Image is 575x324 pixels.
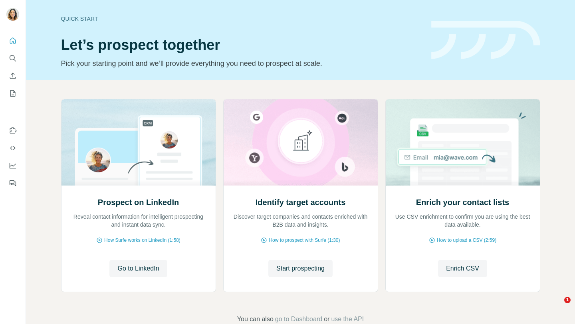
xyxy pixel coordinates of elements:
div: Quick start [61,15,422,23]
button: Use Surfe API [6,141,19,155]
h2: Identify target accounts [256,197,346,208]
button: Go to LinkedIn [109,260,167,277]
img: Identify target accounts [223,99,378,186]
img: Avatar [6,8,19,21]
button: Use Surfe on LinkedIn [6,123,19,138]
h2: Enrich your contact lists [416,197,509,208]
iframe: Intercom live chat [548,297,567,316]
button: Enrich CSV [438,260,487,277]
img: Enrich your contact lists [385,99,540,186]
button: Feedback [6,176,19,190]
button: Search [6,51,19,65]
span: Go to LinkedIn [117,264,159,273]
span: Enrich CSV [446,264,479,273]
span: How to upload a CSV (2:59) [437,237,496,244]
h1: Let’s prospect together [61,37,422,53]
button: Enrich CSV [6,69,19,83]
span: or [324,314,329,324]
p: Pick your starting point and we’ll provide everything you need to prospect at scale. [61,58,422,69]
button: Dashboard [6,158,19,173]
button: go to Dashboard [275,314,322,324]
span: You can also [237,314,274,324]
p: Discover target companies and contacts enriched with B2B data and insights. [232,213,370,229]
button: Start prospecting [268,260,333,277]
h2: Prospect on LinkedIn [98,197,179,208]
img: Prospect on LinkedIn [61,99,216,186]
span: How Surfe works on LinkedIn (1:58) [104,237,180,244]
img: banner [431,21,540,59]
p: Reveal contact information for intelligent prospecting and instant data sync. [69,213,208,229]
button: use the API [331,314,364,324]
span: How to prospect with Surfe (1:30) [269,237,340,244]
p: Use CSV enrichment to confirm you are using the best data available. [394,213,532,229]
span: Start prospecting [276,264,325,273]
span: 1 [564,297,571,303]
button: My lists [6,86,19,101]
button: Quick start [6,34,19,48]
